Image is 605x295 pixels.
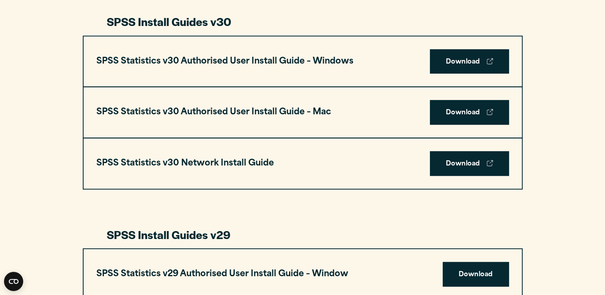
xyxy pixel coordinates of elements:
a: Download [430,151,509,176]
a: Download [430,49,509,74]
a: Download [443,262,509,287]
h3: SPSS Install Guides v29 [107,227,499,242]
h3: SPSS Install Guides v30 [107,14,499,29]
h3: SPSS Statistics v30 Network Install Guide [96,156,274,171]
h3: SPSS Statistics v30 Authorised User Install Guide – Windows [96,54,353,69]
h3: SPSS Statistics v30 Authorised User Install Guide – Mac [96,105,331,120]
h3: SPSS Statistics v29 Authorised User Install Guide – Window [96,267,348,282]
a: Download [430,100,509,125]
button: Open CMP widget [4,272,23,291]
